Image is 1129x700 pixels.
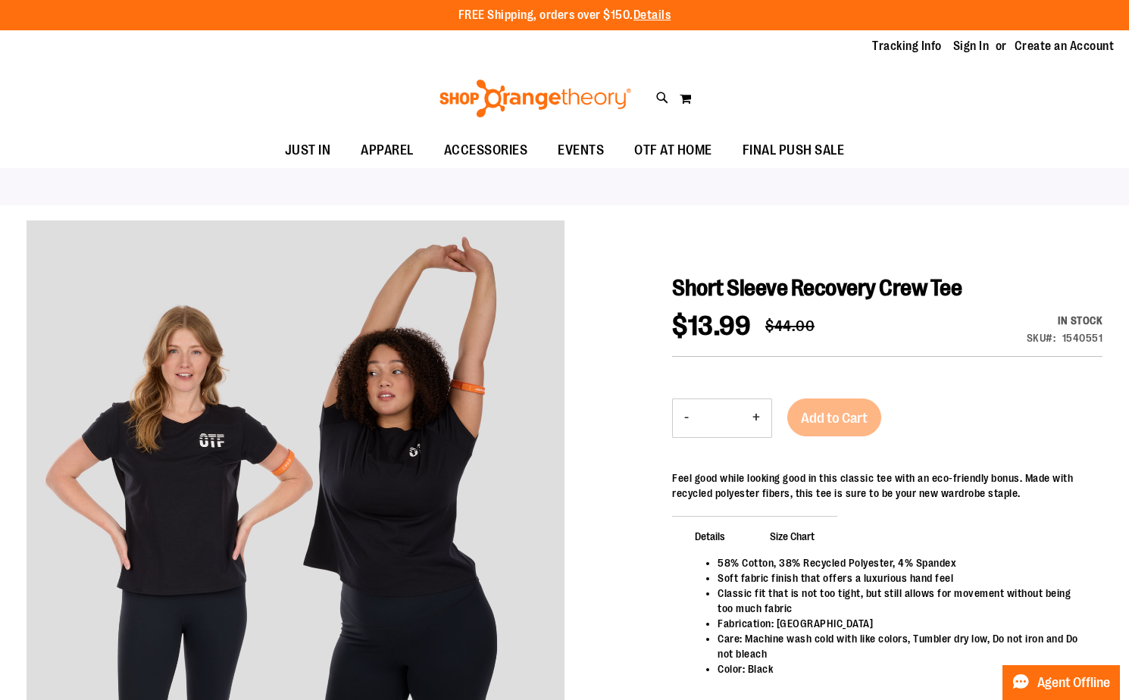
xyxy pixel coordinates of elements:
input: Product quantity [700,400,741,436]
img: Shop Orangetheory [437,80,633,117]
span: FINAL PUSH SALE [743,133,845,167]
span: APPAREL [361,133,414,167]
span: Short Sleeve Recovery Crew Tee [672,275,962,301]
a: OTF AT HOME [619,133,727,168]
span: JUST IN [285,133,331,167]
li: Color: Black [718,661,1087,677]
a: APPAREL [346,133,429,167]
a: FINAL PUSH SALE [727,133,860,168]
div: Feel good while looking good in this classic tee with an eco-friendly bonus. Made with recycled p... [672,470,1102,501]
span: Agent Offline [1037,676,1110,690]
a: ACCESSORIES [429,133,543,168]
span: ACCESSORIES [444,133,528,167]
div: 1540551 [1062,330,1103,345]
span: $13.99 [672,311,750,342]
li: Care: Machine wash cold with like colors, Tumbler dry low, Do not iron and Do not bleach [718,631,1087,661]
button: Agent Offline [1002,665,1120,700]
button: Increase product quantity [741,399,771,437]
a: JUST IN [270,133,346,168]
span: $44.00 [765,317,815,335]
span: OTF AT HOME [634,133,712,167]
a: Create an Account [1015,38,1115,55]
p: FREE Shipping, orders over $150. [458,7,671,24]
a: Details [633,8,671,22]
span: Size Chart [747,516,837,555]
li: Classic fit that is not too tight, but still allows for movement without being too much fabric [718,586,1087,616]
span: EVENTS [558,133,604,167]
li: Soft fabric finish that offers a luxurious hand feel [718,570,1087,586]
span: Details [672,516,748,555]
a: Tracking Info [872,38,942,55]
div: In stock [1027,313,1103,328]
div: Availability [1027,313,1103,328]
button: Decrease product quantity [673,399,700,437]
a: Sign In [953,38,990,55]
li: 58% Cotton, 38% Recycled Polyester, 4% Spandex [718,555,1087,570]
strong: SKU [1027,332,1056,344]
li: Fabrication: [GEOGRAPHIC_DATA] [718,616,1087,631]
a: EVENTS [543,133,619,168]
